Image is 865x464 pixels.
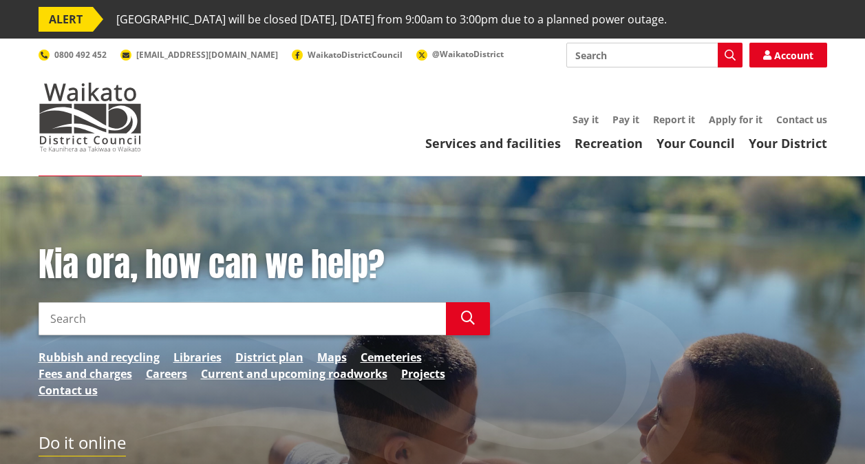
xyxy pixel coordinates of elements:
[401,366,445,382] a: Projects
[39,366,132,382] a: Fees and charges
[201,366,387,382] a: Current and upcoming roadworks
[612,113,639,126] a: Pay it
[39,245,490,285] h1: Kia ora, how can we help?
[575,135,643,151] a: Recreation
[116,7,667,32] span: [GEOGRAPHIC_DATA] will be closed [DATE], [DATE] from 9:00am to 3:00pm due to a planned power outage.
[173,349,222,366] a: Libraries
[54,49,107,61] span: 0800 492 452
[136,49,278,61] span: [EMAIL_ADDRESS][DOMAIN_NAME]
[776,113,827,126] a: Contact us
[39,83,142,151] img: Waikato District Council - Te Kaunihera aa Takiwaa o Waikato
[235,349,303,366] a: District plan
[425,135,561,151] a: Services and facilities
[573,113,599,126] a: Say it
[317,349,347,366] a: Maps
[749,43,827,67] a: Account
[308,49,403,61] span: WaikatoDistrictCouncil
[120,49,278,61] a: [EMAIL_ADDRESS][DOMAIN_NAME]
[566,43,743,67] input: Search input
[39,433,126,457] h2: Do it online
[749,135,827,151] a: Your District
[146,366,187,382] a: Careers
[656,135,735,151] a: Your Council
[39,302,446,335] input: Search input
[709,113,762,126] a: Apply for it
[39,49,107,61] a: 0800 492 452
[416,48,504,60] a: @WaikatoDistrict
[39,382,98,399] a: Contact us
[361,349,422,366] a: Cemeteries
[653,113,695,126] a: Report it
[432,48,504,60] span: @WaikatoDistrict
[292,49,403,61] a: WaikatoDistrictCouncil
[39,349,160,366] a: Rubbish and recycling
[39,7,93,32] span: ALERT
